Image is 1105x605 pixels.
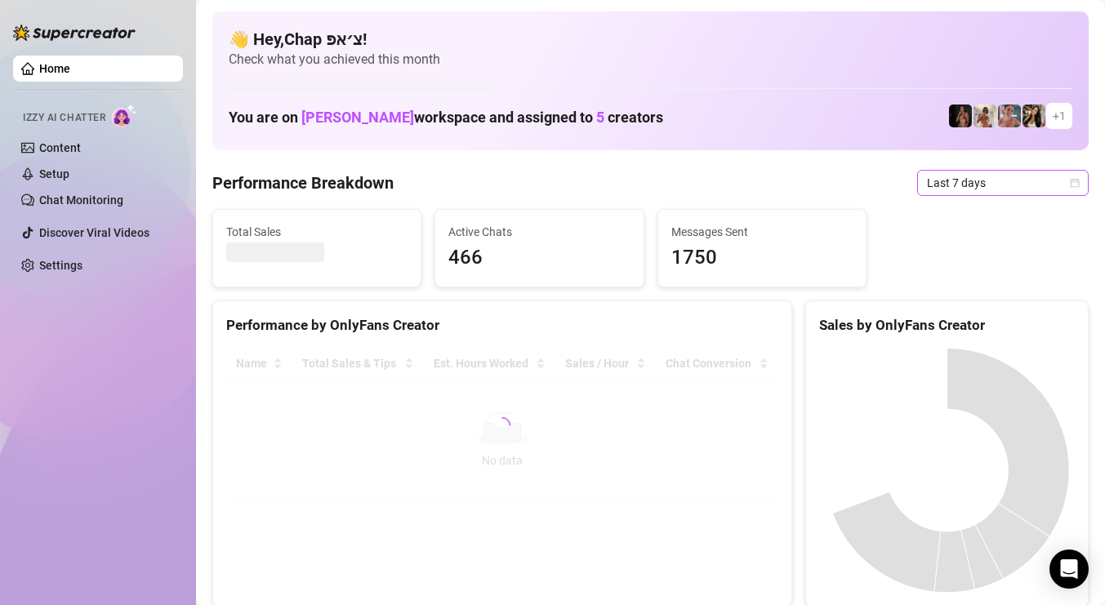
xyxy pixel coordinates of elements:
div: Sales by OnlyFans Creator [819,314,1075,336]
span: Last 7 days [927,171,1079,195]
a: Content [39,141,81,154]
span: loading [492,416,512,436]
span: Total Sales [226,223,408,241]
span: 5 [596,109,604,126]
span: calendar [1070,178,1080,188]
img: Yarden [998,105,1021,127]
img: AI Chatter [112,104,137,127]
div: Open Intercom Messenger [1049,549,1089,589]
span: 466 [448,242,630,274]
img: Green [974,105,996,127]
img: the_bohema [949,105,972,127]
span: Izzy AI Chatter [23,110,105,126]
span: Check what you achieved this month [229,51,1072,69]
a: Setup [39,167,69,180]
img: logo-BBDzfeDw.svg [13,24,136,41]
img: AdelDahan [1023,105,1045,127]
a: Discover Viral Videos [39,226,149,239]
div: Performance by OnlyFans Creator [226,314,778,336]
h4: Performance Breakdown [212,171,394,194]
h4: 👋 Hey, Chap צ׳אפ ! [229,28,1072,51]
span: + 1 [1053,107,1066,125]
span: Active Chats [448,223,630,241]
a: Settings [39,259,82,272]
span: [PERSON_NAME] [301,109,414,126]
a: Home [39,62,70,75]
span: Messages Sent [671,223,853,241]
h1: You are on workspace and assigned to creators [229,109,663,127]
a: Chat Monitoring [39,194,123,207]
span: 1750 [671,242,853,274]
